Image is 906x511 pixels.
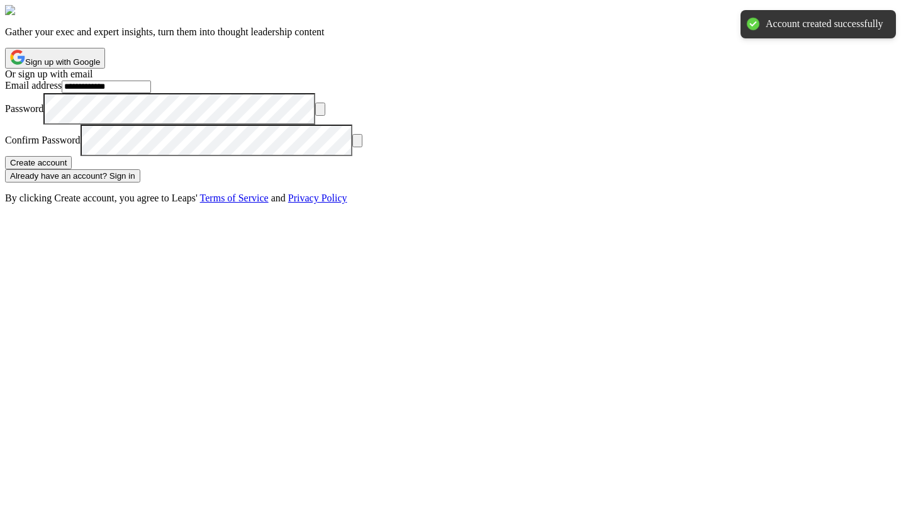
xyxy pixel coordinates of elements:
button: Already have an account? Sign in [5,169,140,182]
button: Sign up with Google [5,48,105,69]
a: Terms of Service [200,193,269,203]
a: Privacy Policy [288,193,347,203]
label: Email address [5,80,62,91]
label: Confirm Password [5,135,81,145]
p: By clicking Create account, you agree to Leaps' and [5,193,901,204]
label: Password [5,103,43,114]
span: Or sign up with email [5,69,93,79]
div: Account created successfully [766,18,883,31]
p: Gather your exec and expert insights, turn them into thought leadership content [5,26,901,38]
img: Leaps [5,5,39,16]
img: Google logo [10,50,25,65]
button: Create account [5,156,72,169]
